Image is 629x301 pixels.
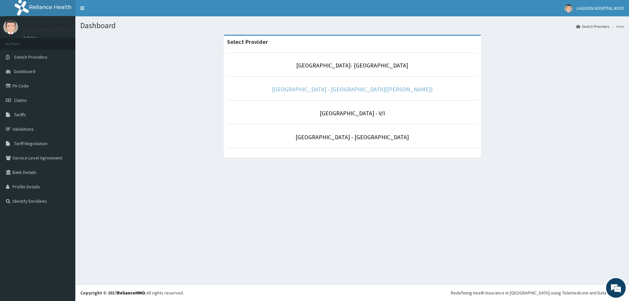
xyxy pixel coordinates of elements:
[272,85,433,93] a: [GEOGRAPHIC_DATA] - [GEOGRAPHIC_DATA]([PERSON_NAME])
[576,24,609,29] a: Switch Providers
[14,141,48,146] span: Tariff Negotiation
[564,4,573,12] img: User Image
[227,38,268,46] strong: Select Provider
[80,290,146,296] strong: Copyright © 2017 .
[14,68,35,74] span: Dashboard
[320,109,385,117] a: [GEOGRAPHIC_DATA] - V/I
[3,20,18,34] img: User Image
[14,54,48,60] span: Switch Providers
[23,27,86,32] p: LAGOON HOSPITAL IKOYI
[117,290,145,296] a: RelianceHMO
[75,284,629,301] footer: All rights reserved.
[23,36,39,40] a: Online
[295,133,409,141] a: [GEOGRAPHIC_DATA] - [GEOGRAPHIC_DATA]
[577,5,624,11] span: LAGOON HOSPITAL IKOYI
[80,21,624,30] h1: Dashboard
[14,112,26,118] span: Tariffs
[451,290,624,296] div: Redefining Heath Insurance in [GEOGRAPHIC_DATA] using Telemedicine and Data Science!
[296,62,408,69] a: [GEOGRAPHIC_DATA]- [GEOGRAPHIC_DATA]
[14,97,27,103] span: Claims
[610,24,624,29] li: Here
